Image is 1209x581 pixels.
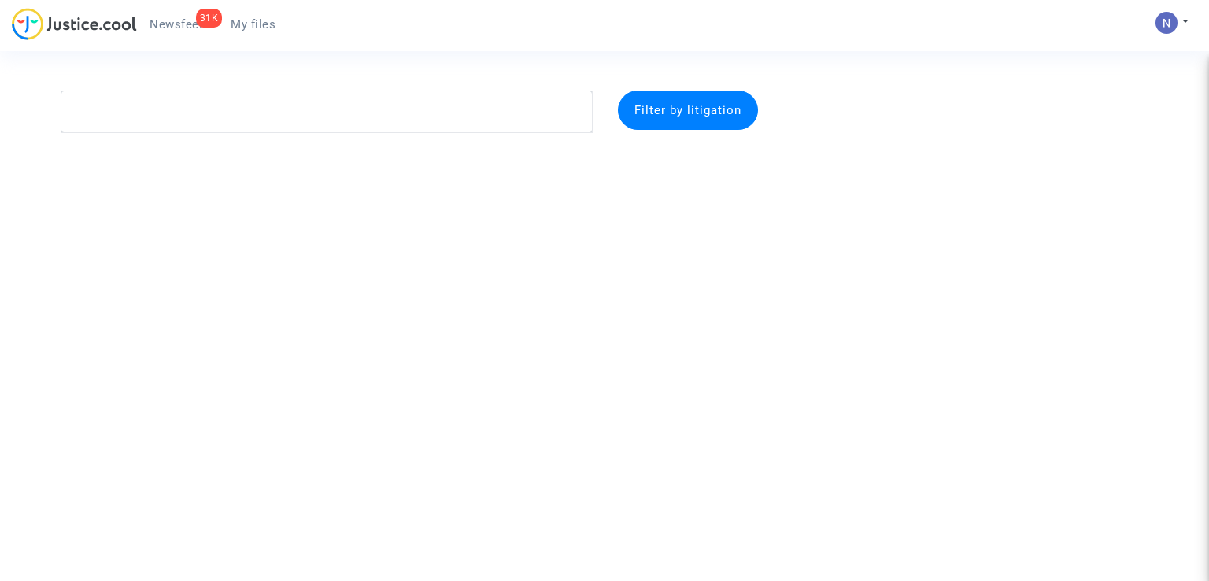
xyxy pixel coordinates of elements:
span: My files [231,17,275,31]
img: jc-logo.svg [12,8,137,40]
img: ACg8ocLbdXnmRFmzhNqwOPt_sjleXT1r-v--4sGn8-BO7_nRuDcVYw=s96-c [1155,12,1178,34]
div: 31K [196,9,223,28]
span: Newsfeed [150,17,205,31]
a: 31KNewsfeed [137,13,218,36]
span: Filter by litigation [634,103,741,117]
a: My files [218,13,288,36]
